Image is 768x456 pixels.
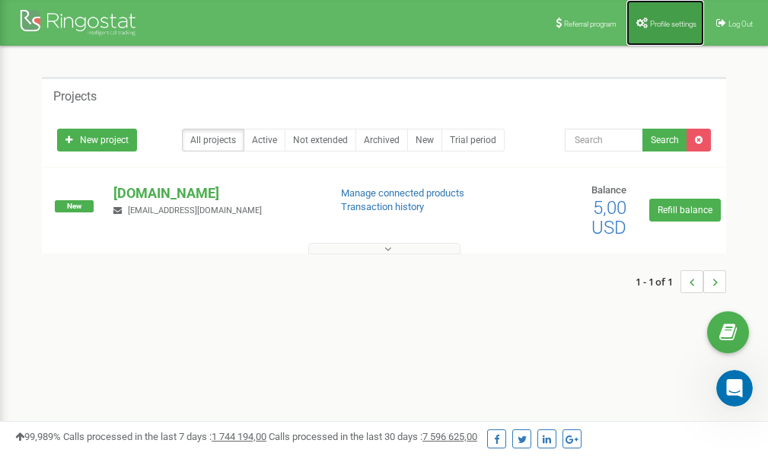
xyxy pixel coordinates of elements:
[422,431,477,442] u: 7 596 625,00
[565,129,643,151] input: Search
[716,370,753,407] iframe: Intercom live chat
[355,129,408,151] a: Archived
[636,270,680,293] span: 1 - 1 of 1
[441,129,505,151] a: Trial period
[591,184,626,196] span: Balance
[269,431,477,442] span: Calls processed in the last 30 days :
[285,129,356,151] a: Not extended
[407,129,442,151] a: New
[591,197,626,238] span: 5,00 USD
[244,129,285,151] a: Active
[341,187,464,199] a: Manage connected products
[53,90,97,104] h5: Projects
[636,255,726,308] nav: ...
[63,431,266,442] span: Calls processed in the last 7 days :
[55,200,94,212] span: New
[649,199,721,222] a: Refill balance
[728,20,753,28] span: Log Out
[128,206,262,215] span: [EMAIL_ADDRESS][DOMAIN_NAME]
[182,129,244,151] a: All projects
[650,20,696,28] span: Profile settings
[564,20,617,28] span: Referral program
[15,431,61,442] span: 99,989%
[642,129,687,151] button: Search
[57,129,137,151] a: New project
[341,201,424,212] a: Transaction history
[212,431,266,442] u: 1 744 194,00
[113,183,316,203] p: [DOMAIN_NAME]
